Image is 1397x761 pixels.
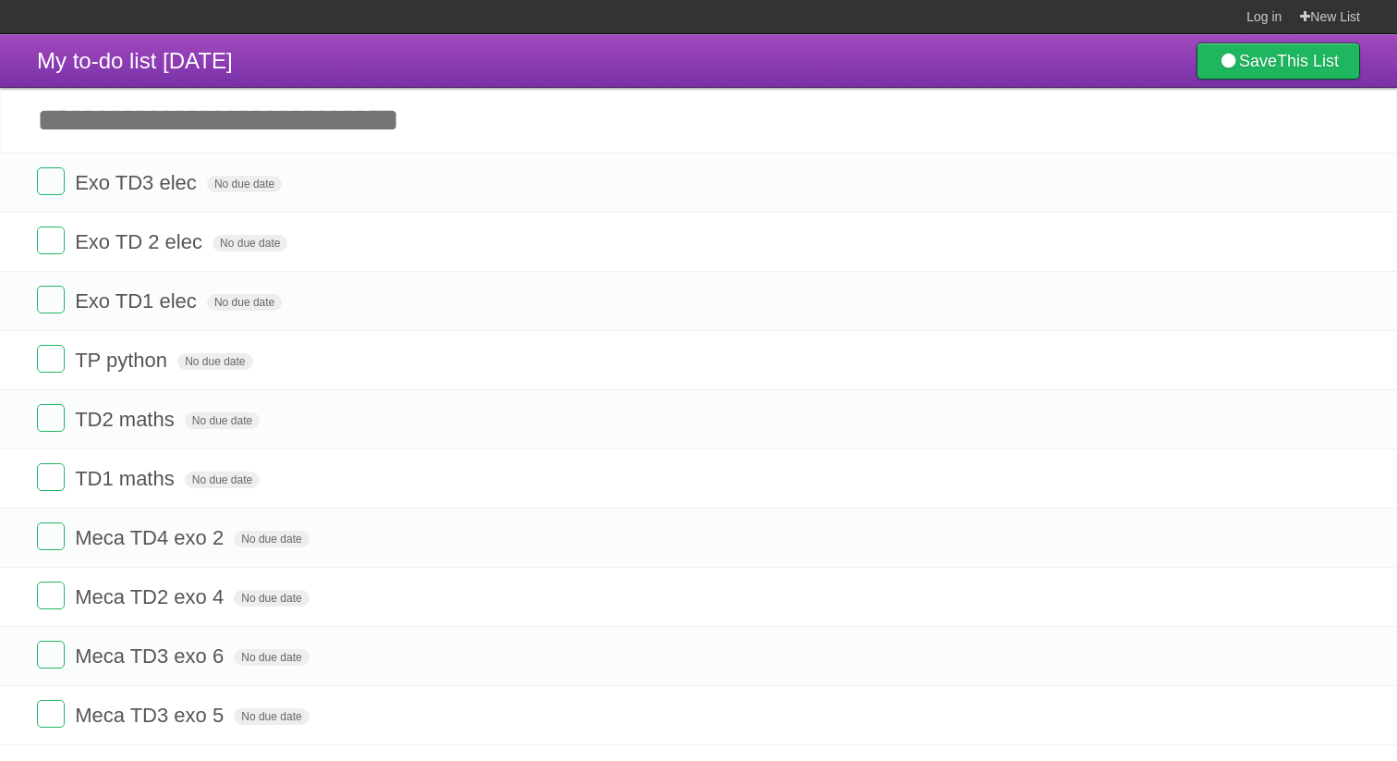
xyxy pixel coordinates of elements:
span: No due date [185,412,260,429]
b: This List [1277,52,1339,70]
label: Done [37,286,65,313]
span: No due date [234,649,309,666]
label: Done [37,641,65,669]
label: Done [37,227,65,254]
span: Meca TD3 exo 5 [75,704,228,727]
label: Done [37,167,65,195]
span: No due date [207,176,282,192]
span: My to-do list [DATE] [37,48,233,73]
span: No due date [177,353,252,370]
label: Done [37,463,65,491]
span: Meca TD3 exo 6 [75,644,228,668]
span: TD1 maths [75,467,179,490]
label: Done [37,345,65,373]
span: No due date [207,294,282,311]
span: No due date [234,590,309,607]
label: Done [37,582,65,609]
span: Exo TD 2 elec [75,230,207,253]
label: Done [37,404,65,432]
span: Meca TD4 exo 2 [75,526,228,549]
span: Exo TD1 elec [75,289,201,313]
span: No due date [213,235,287,252]
span: No due date [234,708,309,725]
label: Done [37,522,65,550]
span: Exo TD3 elec [75,171,201,194]
span: No due date [234,531,309,547]
label: Done [37,700,65,728]
a: SaveThis List [1197,43,1360,80]
span: TP python [75,349,172,372]
span: TD2 maths [75,408,179,431]
span: Meca TD2 exo 4 [75,585,228,608]
span: No due date [185,472,260,488]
